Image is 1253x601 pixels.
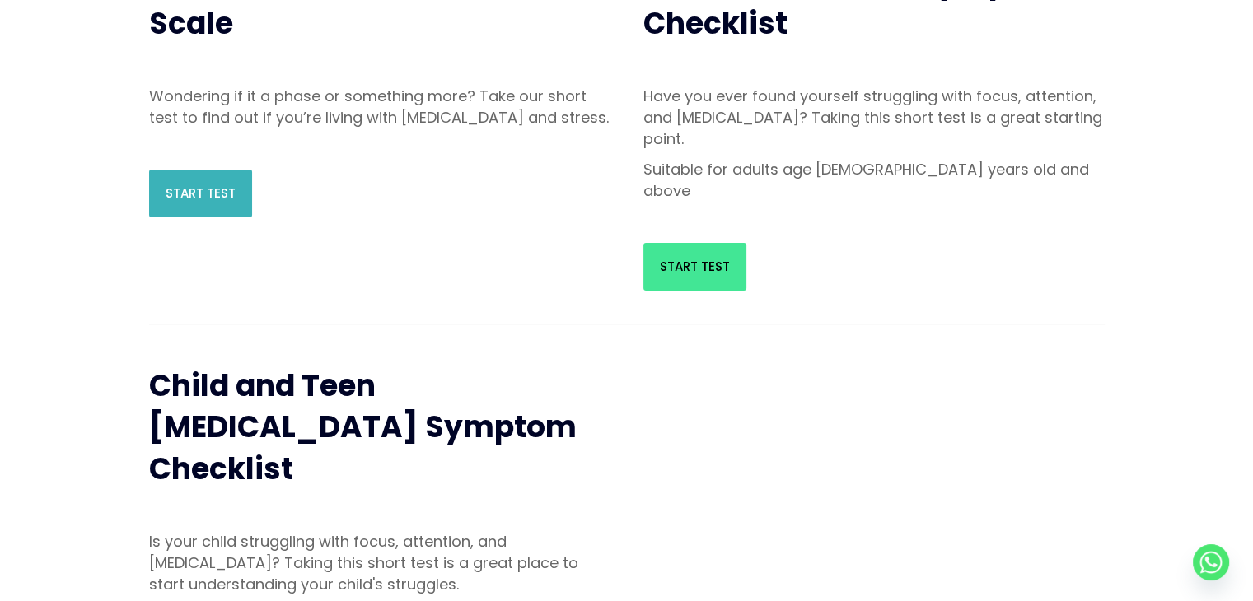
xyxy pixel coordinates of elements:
[643,159,1105,202] p: Suitable for adults age [DEMOGRAPHIC_DATA] years old and above
[149,531,610,595] p: Is your child struggling with focus, attention, and [MEDICAL_DATA]? Taking this short test is a g...
[643,86,1105,150] p: Have you ever found yourself struggling with focus, attention, and [MEDICAL_DATA]? Taking this sh...
[1193,544,1229,580] a: Whatsapp
[149,170,252,217] a: Start Test
[643,243,746,291] a: Start Test
[149,86,610,128] p: Wondering if it a phase or something more? Take our short test to find out if you’re living with ...
[149,365,577,490] span: Child and Teen [MEDICAL_DATA] Symptom Checklist
[660,258,730,275] span: Start Test
[166,184,236,202] span: Start Test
